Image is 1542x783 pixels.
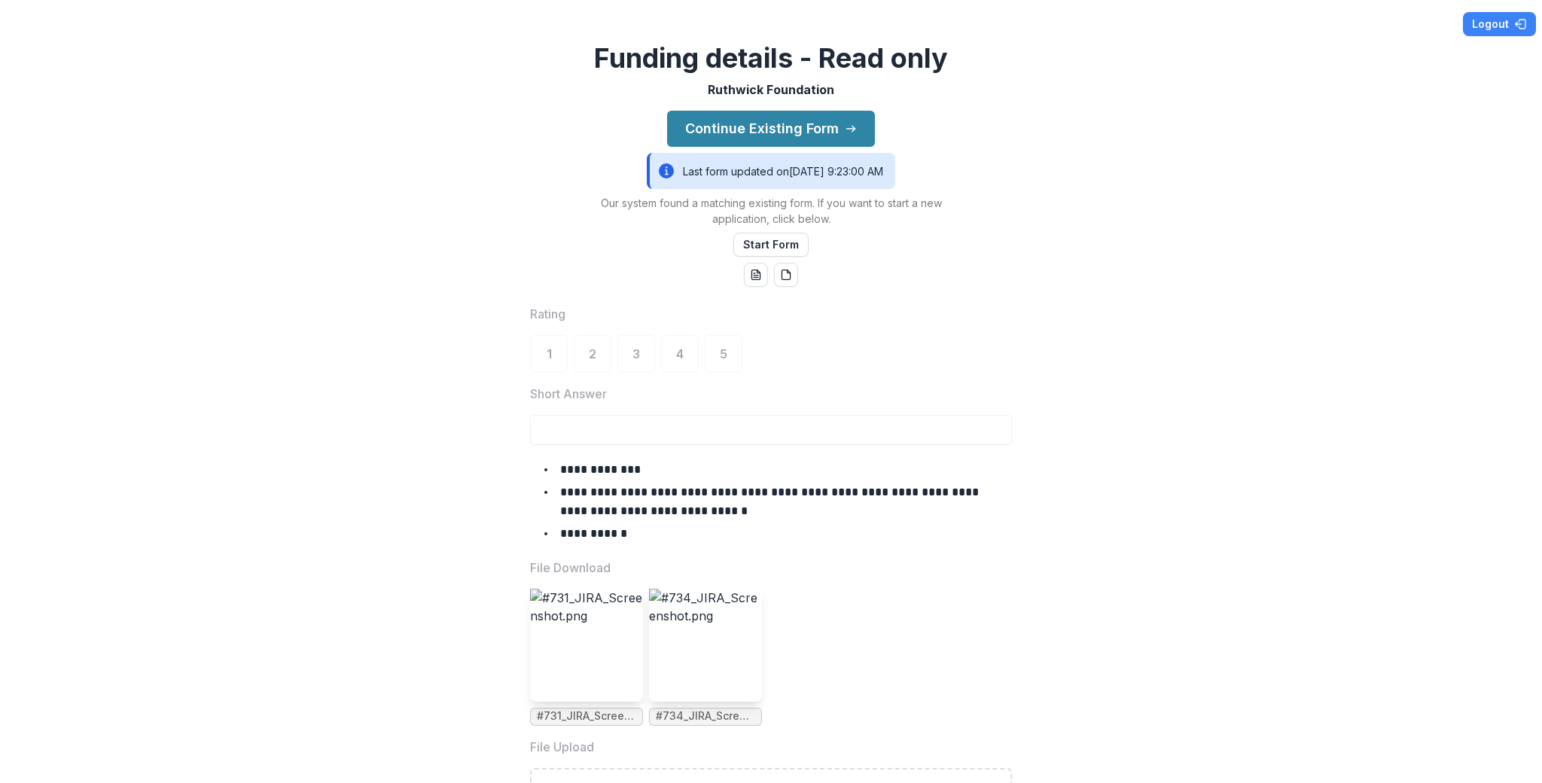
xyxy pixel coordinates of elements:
[530,305,565,323] p: Rating
[530,738,594,756] p: File Upload
[774,263,798,287] button: pdf-download
[547,348,552,360] span: 1
[530,589,643,726] div: #731_JIRA_Screenshot.png#731_JIRA_Screenshot.png
[733,233,809,257] button: Start Form
[589,348,596,360] span: 2
[720,348,727,360] span: 5
[530,589,643,702] img: #731_JIRA_Screenshot.png
[1463,12,1536,36] button: Logout
[744,263,768,287] button: word-download
[647,153,895,189] div: Last form updated on [DATE] 9:23:00 AM
[530,559,611,577] p: File Download
[530,385,607,403] p: Short Answer
[708,81,834,99] p: Ruthwick Foundation
[594,42,948,75] h2: Funding details - Read only
[537,710,636,723] span: #731_JIRA_Screenshot.png
[649,589,762,702] img: #734_JIRA_Screenshot.png
[656,710,755,723] span: #734_JIRA_Screenshot.png
[667,111,875,147] button: Continue Existing Form
[632,348,640,360] span: 3
[676,348,684,360] span: 4
[649,589,762,726] div: #734_JIRA_Screenshot.png#734_JIRA_Screenshot.png
[583,195,959,227] p: Our system found a matching existing form. If you want to start a new application, click below.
